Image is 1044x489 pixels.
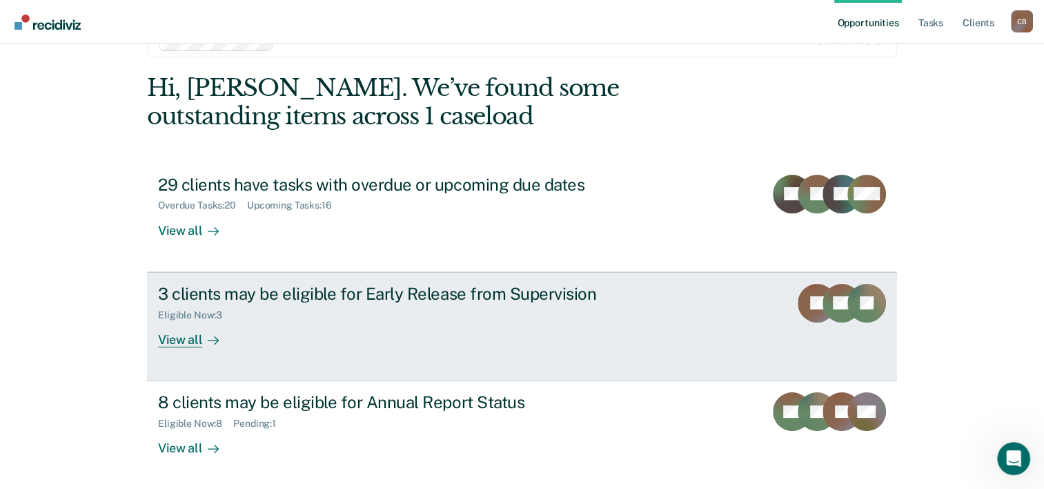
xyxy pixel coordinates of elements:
div: Eligible Now : 3 [158,309,233,321]
div: View all [158,211,235,238]
div: 3 clients may be eligible for Early Release from Supervision [158,284,642,304]
div: View all [158,430,235,457]
div: 29 clients have tasks with overdue or upcoming due dates [158,175,642,195]
iframe: Intercom live chat [997,442,1030,475]
img: Recidiviz [14,15,81,30]
div: 8 clients may be eligible for Annual Report Status [158,392,642,412]
div: Upcoming Tasks : 16 [247,200,343,211]
div: View all [158,320,235,347]
div: Overdue Tasks : 20 [158,200,247,211]
a: 29 clients have tasks with overdue or upcoming due datesOverdue Tasks:20Upcoming Tasks:16View all [147,164,897,272]
div: Hi, [PERSON_NAME]. We’ve found some outstanding items across 1 caseload [147,74,747,131]
div: Eligible Now : 8 [158,418,233,430]
div: C B [1011,10,1033,32]
div: Pending : 1 [233,418,287,430]
button: Profile dropdown button [1011,10,1033,32]
a: 3 clients may be eligible for Early Release from SupervisionEligible Now:3View all [147,272,897,381]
